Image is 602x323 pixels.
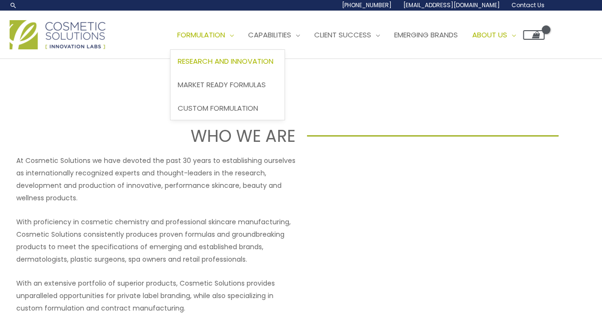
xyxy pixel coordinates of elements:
[10,20,105,49] img: Cosmetic Solutions Logo
[178,103,258,113] span: Custom Formulation
[163,21,545,49] nav: Site Navigation
[170,50,284,73] a: Research and Innovation
[307,154,586,311] iframe: Get to know Cosmetic Solutions Private Label Skin Care
[314,30,371,40] span: Client Success
[16,277,295,314] p: With an extensive portfolio of superior products, Cosmetic Solutions provides unparalleled opport...
[511,1,545,9] span: Contact Us
[387,21,465,49] a: Emerging Brands
[16,216,295,265] p: With proficiency in cosmetic chemistry and professional skincare manufacturing, Cosmetic Solution...
[10,1,17,9] a: Search icon link
[307,21,387,49] a: Client Success
[394,30,458,40] span: Emerging Brands
[178,80,266,90] span: Market Ready Formulas
[523,30,545,40] a: View Shopping Cart, empty
[16,154,295,204] p: At Cosmetic Solutions we have devoted the past 30 years to establishing ourselves as internationa...
[472,30,507,40] span: About Us
[248,30,291,40] span: Capabilities
[170,21,241,49] a: Formulation
[177,30,225,40] span: Formulation
[170,73,284,97] a: Market Ready Formulas
[170,96,284,120] a: Custom Formulation
[178,56,273,66] span: Research and Innovation
[241,21,307,49] a: Capabilities
[465,21,523,49] a: About Us
[403,1,500,9] span: [EMAIL_ADDRESS][DOMAIN_NAME]
[342,1,392,9] span: [PHONE_NUMBER]
[44,124,295,148] h1: WHO WE ARE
